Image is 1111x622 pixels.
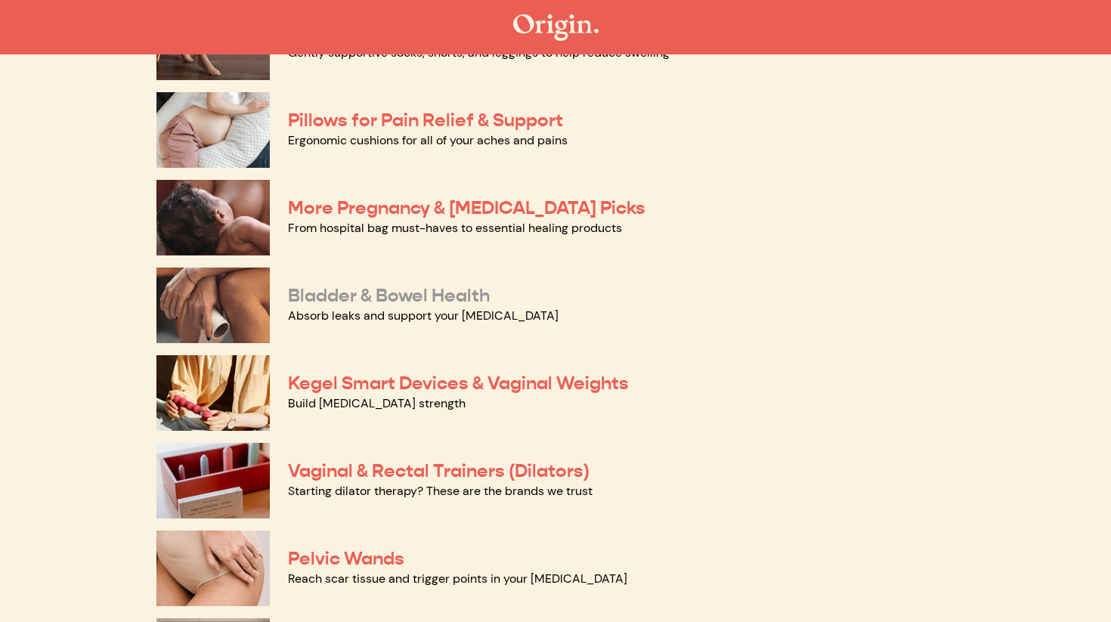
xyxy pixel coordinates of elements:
[156,92,270,168] img: Pillows for Pain Relief & Support
[288,483,593,499] a: Starting dilator therapy? These are the brands we trust
[288,109,563,132] a: Pillows for Pain Relief & Support
[513,14,599,41] img: The Origin Shop
[288,308,559,323] a: Absorb leaks and support your [MEDICAL_DATA]
[288,372,629,395] a: Kegel Smart Devices & Vaginal Weights
[288,197,645,219] a: More Pregnancy & [MEDICAL_DATA] Picks
[288,284,490,307] a: Bladder & Bowel Health
[156,268,270,343] img: Bladder & Bowel Health
[156,355,270,431] img: Kegel Smart Devices & Vaginal Weights
[288,460,590,482] a: Vaginal & Rectal Trainers (Dilators)
[156,443,270,518] img: Vaginal & Rectal Trainers (Dilators)
[288,220,622,236] a: From hospital bag must-haves to essential healing products
[156,531,270,606] img: Pelvic Wands
[288,132,568,148] a: Ergonomic cushions for all of your aches and pains
[288,395,466,411] a: Build [MEDICAL_DATA] strength
[156,180,270,255] img: More Pregnancy & Postpartum Picks
[288,571,627,586] a: Reach scar tissue and trigger points in your [MEDICAL_DATA]
[288,547,404,570] a: Pelvic Wands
